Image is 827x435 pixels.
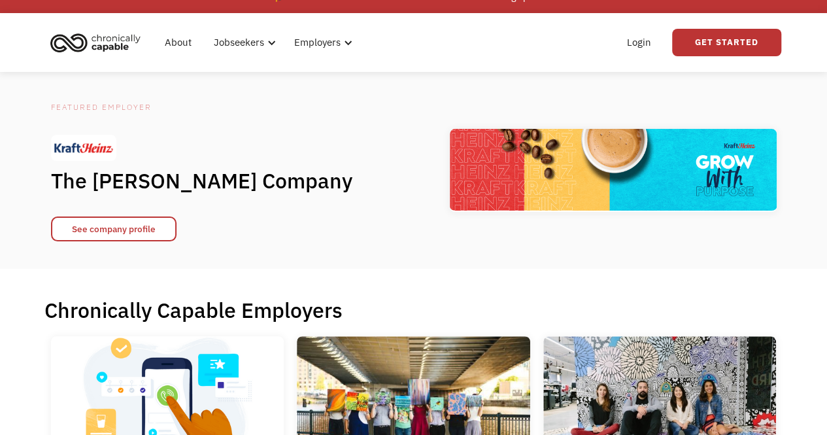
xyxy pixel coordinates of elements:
div: Employers [286,22,356,63]
div: Featured Employer [51,99,378,115]
img: Chronically Capable logo [46,28,144,57]
a: See company profile [51,217,177,241]
h1: Chronically Capable Employers [44,297,783,323]
a: home [46,28,150,57]
a: Get Started [672,29,781,56]
a: About [157,22,199,63]
h1: The [PERSON_NAME] Company [51,167,378,194]
a: Login [619,22,659,63]
div: Jobseekers [206,22,280,63]
div: Jobseekers [214,35,264,50]
div: Employers [294,35,341,50]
